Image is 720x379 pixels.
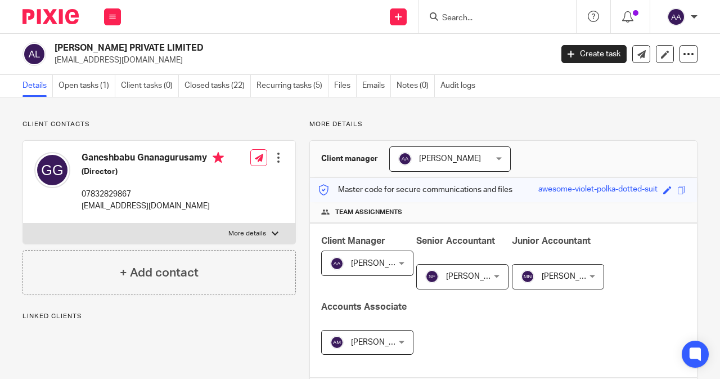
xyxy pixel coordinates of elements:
[22,120,296,129] p: Client contacts
[82,189,224,200] p: 07832829867
[351,260,413,267] span: [PERSON_NAME]
[330,257,344,270] img: svg%3E
[425,270,439,283] img: svg%3E
[58,75,115,97] a: Open tasks (1)
[351,338,413,346] span: [PERSON_NAME]
[184,75,251,97] a: Closed tasks (22)
[321,153,378,164] h3: Client manager
[213,152,224,163] i: Primary
[330,336,344,349] img: svg%3E
[120,264,199,282] h4: + Add contact
[22,312,296,321] p: Linked clients
[22,75,53,97] a: Details
[416,237,495,246] span: Senior Accountant
[34,152,70,188] img: svg%3E
[256,75,328,97] a: Recurring tasks (5)
[321,302,407,311] span: Accounts Associate
[521,270,534,283] img: svg%3E
[441,14,542,24] input: Search
[82,152,224,166] h4: Ganeshbabu Gnanagurusamy
[55,42,447,54] h2: [PERSON_NAME] PRIVATE LIMITED
[55,55,544,66] p: [EMAIL_ADDRESS][DOMAIN_NAME]
[22,42,46,66] img: svg%3E
[82,200,224,212] p: [EMAIL_ADDRESS][DOMAIN_NAME]
[561,45,627,63] a: Create task
[398,152,412,166] img: svg%3E
[538,184,658,197] div: awesome-violet-polka-dotted-suit
[419,155,481,163] span: [PERSON_NAME]
[512,237,591,246] span: Junior Accountant
[440,75,481,97] a: Audit logs
[318,184,512,195] p: Master code for secure communications and files
[334,75,357,97] a: Files
[321,237,385,246] span: Client Manager
[397,75,435,97] a: Notes (0)
[542,273,604,280] span: [PERSON_NAME]
[309,120,697,129] p: More details
[667,8,685,26] img: svg%3E
[121,75,179,97] a: Client tasks (0)
[22,9,79,24] img: Pixie
[82,166,224,177] h5: (Director)
[446,273,508,280] span: [PERSON_NAME]
[362,75,391,97] a: Emails
[228,229,266,238] p: More details
[335,208,402,217] span: Team assignments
